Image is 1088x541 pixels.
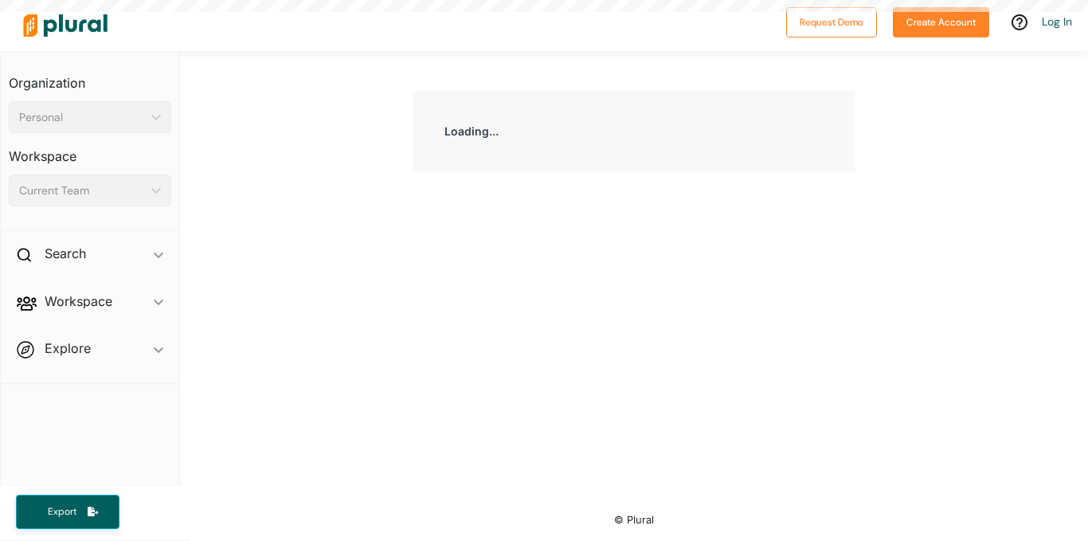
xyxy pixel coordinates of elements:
[9,133,171,168] h3: Workspace
[1042,14,1072,29] a: Log In
[9,60,171,95] h3: Organization
[786,13,877,29] a: Request Demo
[16,495,119,529] button: Export
[19,109,145,126] div: Personal
[786,7,877,37] button: Request Demo
[37,505,88,519] span: Export
[45,245,86,262] h2: Search
[614,514,654,526] small: © Plural
[893,7,989,37] button: Create Account
[19,182,145,199] div: Current Team
[893,13,989,29] a: Create Account
[413,91,855,171] div: Loading...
